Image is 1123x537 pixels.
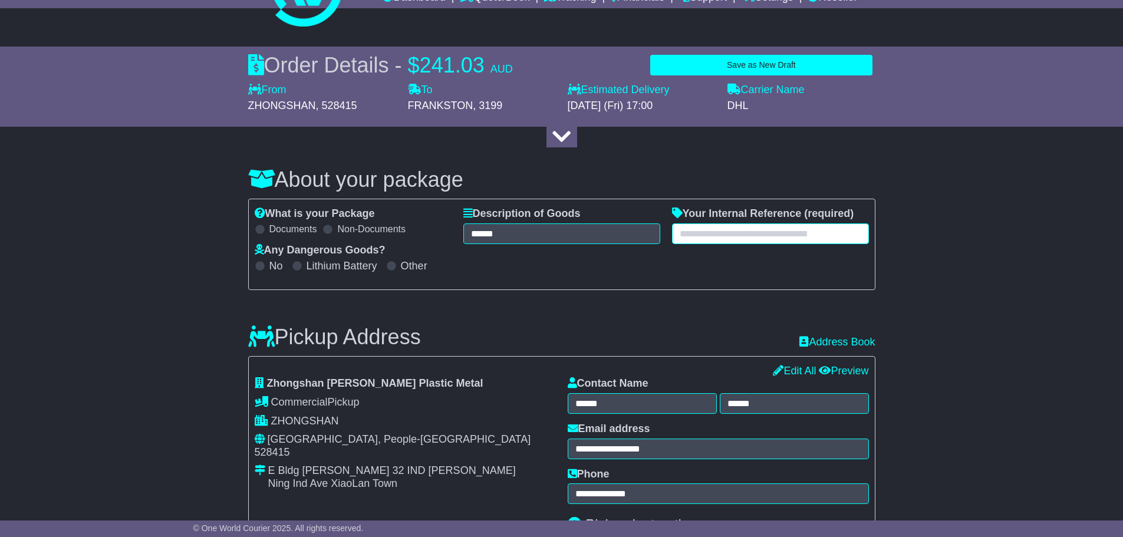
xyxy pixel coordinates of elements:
[269,223,317,235] label: Documents
[271,396,328,408] span: Commercial
[248,325,421,349] h3: Pickup Address
[568,84,716,97] label: Estimated Delivery
[568,468,610,481] label: Phone
[268,433,531,445] span: [GEOGRAPHIC_DATA], People-[GEOGRAPHIC_DATA]
[248,168,875,192] h3: About your package
[271,415,339,427] span: ZHONGSHAN
[268,477,516,490] div: Ning Ind Ave XiaoLan Town
[267,377,483,389] span: Zhongshan [PERSON_NAME] Plastic Metal
[337,223,406,235] label: Non-Documents
[408,53,420,77] span: $
[248,52,513,78] div: Order Details -
[819,365,868,377] a: Preview
[255,244,386,257] label: Any Dangerous Goods?
[473,100,502,111] span: , 3199
[269,260,283,273] label: No
[307,260,377,273] label: Lithium Battery
[463,207,581,220] label: Description of Goods
[799,336,875,349] a: Address Book
[248,100,316,111] span: ZHONGSHAN
[268,464,516,477] div: E Bldg [PERSON_NAME] 32 IND [PERSON_NAME]
[401,260,427,273] label: Other
[727,100,875,113] div: DHL
[490,63,513,75] span: AUD
[568,377,648,390] label: Contact Name
[255,207,375,220] label: What is your Package
[672,207,854,220] label: Your Internal Reference (required)
[568,100,716,113] div: [DATE] (Fri) 17:00
[727,84,805,97] label: Carrier Name
[248,84,286,97] label: From
[650,55,872,75] button: Save as New Draft
[408,84,433,97] label: To
[408,100,473,111] span: FRANKSTON
[193,523,364,533] span: © One World Courier 2025. All rights reserved.
[255,396,556,409] div: Pickup
[585,516,704,532] span: Pickup Instructions
[568,423,650,436] label: Email address
[773,365,816,377] a: Edit All
[420,53,485,77] span: 241.03
[255,446,290,458] span: 528415
[316,100,357,111] span: , 528415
